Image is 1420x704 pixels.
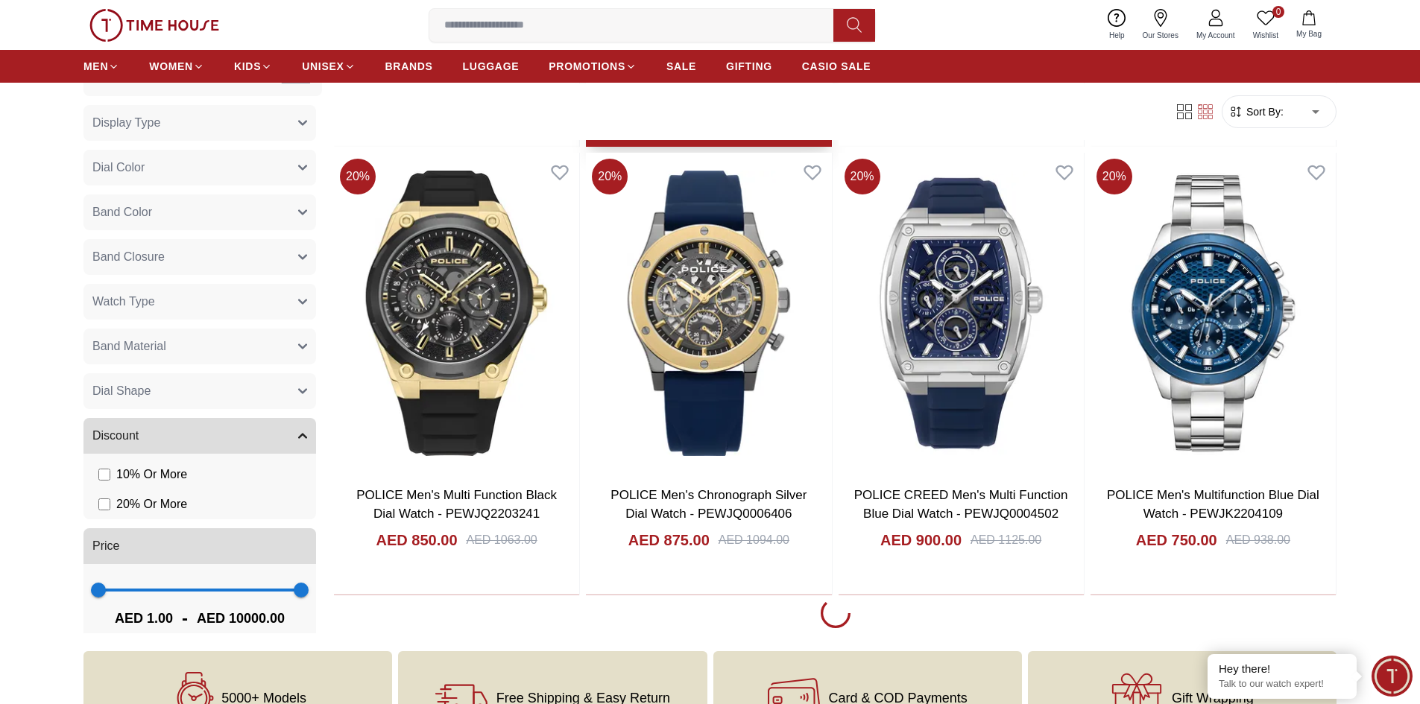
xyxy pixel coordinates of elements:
[302,59,344,74] span: UNISEX
[1272,6,1284,18] span: 0
[666,53,696,80] a: SALE
[1290,28,1328,39] span: My Bag
[83,329,316,364] button: Band Material
[592,159,628,194] span: 20 %
[234,53,272,80] a: KIDS
[549,53,637,80] a: PROMOTIONS
[1103,30,1131,41] span: Help
[463,53,520,80] a: LUGGAGE
[89,9,219,42] img: ...
[802,53,871,80] a: CASIO SALE
[1243,104,1284,119] span: Sort By:
[463,59,520,74] span: LUGGAGE
[1219,662,1345,676] div: Hey there!
[1096,159,1132,194] span: 20 %
[802,59,871,74] span: CASIO SALE
[149,53,204,80] a: WOMEN
[376,530,458,551] h4: AED 850.00
[98,498,110,510] input: 20% Or More
[1136,530,1217,551] h4: AED 750.00
[385,53,433,80] a: BRANDS
[302,53,355,80] a: UNISEX
[197,608,285,629] span: AED 10000.00
[1190,30,1241,41] span: My Account
[83,59,108,74] span: MEN
[98,469,110,481] input: 10% Or More
[1134,6,1187,44] a: Our Stores
[83,373,316,409] button: Dial Shape
[845,159,880,194] span: 20 %
[1219,678,1345,691] p: Talk to our watch expert!
[839,153,1084,473] img: POLICE CREED Men's Multi Function Blue Dial Watch - PEWJQ0004502
[92,382,151,400] span: Dial Shape
[1372,656,1413,697] div: Chat Widget
[234,59,261,74] span: KIDS
[666,59,696,74] span: SALE
[115,608,173,629] span: AED 1.00
[1228,104,1284,119] button: Sort By:
[719,531,789,549] div: AED 1094.00
[1244,6,1287,44] a: 0Wishlist
[92,248,165,266] span: Band Closure
[92,114,160,132] span: Display Type
[726,53,772,80] a: GIFTING
[83,284,316,320] button: Watch Type
[334,153,579,473] img: POLICE Men's Multi Function Black Dial Watch - PEWJQ2203241
[92,427,139,445] span: Discount
[628,530,710,551] h4: AED 875.00
[83,418,316,454] button: Discount
[854,488,1068,521] a: POLICE CREED Men's Multi Function Blue Dial Watch - PEWJQ0004502
[83,150,316,185] button: Dial Color
[92,537,119,555] span: Price
[1100,6,1134,44] a: Help
[116,495,187,513] span: 20 % Or More
[83,239,316,275] button: Band Closure
[83,105,316,141] button: Display Type
[1247,30,1284,41] span: Wishlist
[92,159,145,177] span: Dial Color
[610,488,807,521] a: POLICE Men's Chronograph Silver Dial Watch - PEWJQ0006406
[385,59,433,74] span: BRANDS
[173,606,197,630] span: -
[467,531,537,549] div: AED 1063.00
[1287,7,1331,42] button: My Bag
[116,466,187,483] span: 10 % Or More
[880,530,962,551] h4: AED 900.00
[356,488,557,521] a: POLICE Men's Multi Function Black Dial Watch - PEWJQ2203241
[149,59,193,74] span: WOMEN
[1091,153,1336,473] img: POLICE Men's Multifunction Blue Dial Watch - PEWJK2204109
[549,59,625,74] span: PROMOTIONS
[92,293,155,311] span: Watch Type
[83,53,119,80] a: MEN
[726,59,772,74] span: GIFTING
[971,531,1041,549] div: AED 1125.00
[92,203,152,221] span: Band Color
[1226,531,1290,549] div: AED 938.00
[83,194,316,230] button: Band Color
[1107,488,1319,521] a: POLICE Men's Multifunction Blue Dial Watch - PEWJK2204109
[586,153,831,473] img: POLICE Men's Chronograph Silver Dial Watch - PEWJQ0006406
[1137,30,1184,41] span: Our Stores
[340,159,376,194] span: 20 %
[92,337,166,355] span: Band Material
[83,528,316,564] button: Price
